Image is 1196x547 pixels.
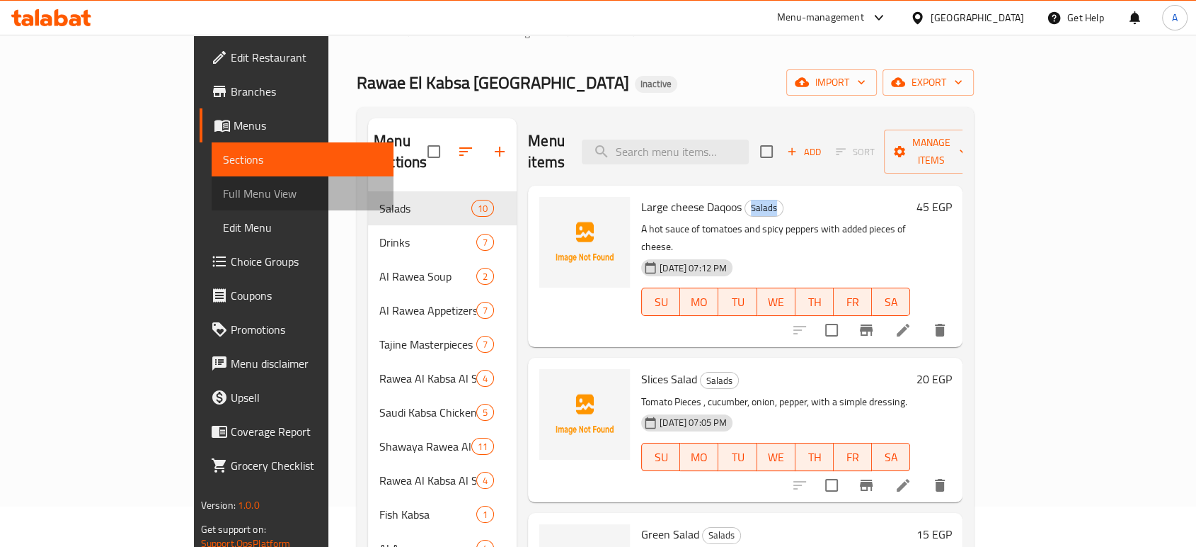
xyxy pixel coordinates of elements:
span: Salads [703,527,740,543]
span: Edit Restaurant [231,49,382,66]
span: Manage items [895,134,967,169]
button: Branch-specific-item [849,313,883,347]
span: Salads [379,200,471,217]
a: Menu disclaimer [200,346,393,380]
span: Large cheese Daqoos [641,196,742,218]
span: Edit Menu [223,219,382,236]
button: SA [872,288,910,316]
a: Edit menu item [895,477,912,494]
li: / [567,23,572,40]
span: Full Menu View [223,185,382,202]
h6: 20 EGP [916,369,951,389]
div: Menu-management [777,9,864,26]
span: WE [763,447,790,468]
span: Menus [234,117,382,134]
div: items [476,234,494,251]
div: items [476,370,494,387]
button: TU [718,288,757,316]
span: Restaurants management [435,23,561,40]
div: Al Rawea Soup2 [368,259,517,293]
div: Fish Kabsa1 [368,497,517,531]
div: Al Rawea Appetizers7 [368,293,517,327]
a: Coverage Report [200,415,393,449]
div: Rawea Al Kabsa Al Saudi Kitchen4 [368,361,517,395]
span: export [894,74,962,91]
button: export [882,69,974,96]
button: SU [641,288,680,316]
span: 5 [477,406,493,419]
div: items [476,336,494,353]
span: SA [878,292,904,312]
button: Manage items [884,130,979,174]
button: TU [718,443,757,471]
span: 10 [472,202,493,215]
a: Menus [577,23,627,41]
div: Salads10 [368,191,517,225]
img: Large cheese Daqoos [539,197,630,288]
button: TH [795,443,834,471]
span: Add item [781,141,827,163]
button: SU [641,443,680,471]
span: WE [763,292,790,312]
div: [GEOGRAPHIC_DATA] [931,10,1024,26]
span: 2 [477,270,493,283]
span: Shawaya Rawea Al Kabsa Al Saudi [379,438,471,455]
span: SA [878,447,904,468]
span: Slices Salad [641,368,697,390]
button: FR [834,443,872,471]
span: Branches [231,83,382,100]
span: Add [785,144,823,160]
span: Fish Kabsa [379,506,476,523]
span: Al Rawea Soup [379,268,476,285]
div: Rawea Al Kabsa Al Saudi Mixes [379,472,476,489]
span: import [798,74,866,91]
a: Choice Groups [200,244,393,278]
li: / [408,23,413,40]
span: SU [648,292,674,312]
span: FR [839,447,866,468]
a: Edit Restaurant [200,40,393,74]
span: Get support on: [201,520,266,538]
div: items [476,506,494,523]
span: 4 [477,372,493,385]
div: items [476,302,494,319]
span: 7 [477,304,493,317]
span: Rawae El Kabsa [GEOGRAPHIC_DATA] [357,67,629,98]
button: WE [757,443,795,471]
span: 1 [477,508,493,521]
button: MO [680,288,718,316]
button: Branch-specific-item [849,468,883,502]
button: TH [795,288,834,316]
div: Rawea Al Kabsa Al Saudi Kitchen [379,370,476,387]
div: Salads [700,372,739,389]
div: Shawaya Rawea Al Kabsa Al Saudi11 [368,429,517,463]
span: [DATE] 07:05 PM [654,416,732,429]
span: Sections [643,23,684,40]
a: Restaurants management [418,23,561,41]
div: Tajine Masterpieces7 [368,327,517,361]
span: Version: [201,496,236,514]
div: items [476,268,494,285]
span: 7 [477,236,493,249]
span: Menu disclaimer [231,355,382,372]
input: search [582,140,749,164]
span: Promotions [231,321,382,338]
span: Select section first [827,141,884,163]
span: [DATE] 07:12 PM [654,261,732,275]
button: import [786,69,877,96]
span: MO [686,292,713,312]
button: SA [872,443,910,471]
span: TH [801,292,828,312]
a: Coupons [200,278,393,312]
img: Slices Salad [539,369,630,460]
span: 7 [477,338,493,351]
span: Al Rawea Appetizers [379,302,476,319]
a: Upsell [200,380,393,415]
a: Branches [200,74,393,108]
a: Full Menu View [212,176,393,210]
div: Drinks7 [368,225,517,259]
span: TU [724,292,751,312]
span: Saudi Kabsa Chicken Section [379,404,476,421]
